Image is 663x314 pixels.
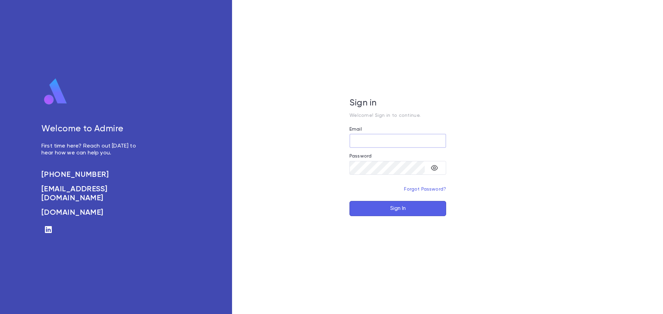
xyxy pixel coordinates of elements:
[404,187,446,192] a: Forgot Password?
[41,208,144,217] a: [DOMAIN_NAME]
[427,161,441,175] button: toggle password visibility
[349,98,446,109] h5: Sign in
[41,170,144,179] a: [PHONE_NUMBER]
[41,143,144,156] p: First time here? Reach out [DATE] to hear how we can help you.
[349,113,446,118] p: Welcome! Sign in to continue.
[41,185,144,203] a: [EMAIL_ADDRESS][DOMAIN_NAME]
[41,78,70,105] img: logo
[349,126,362,132] label: Email
[349,201,446,216] button: Sign In
[41,124,144,134] h5: Welcome to Admire
[349,153,372,159] label: Password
